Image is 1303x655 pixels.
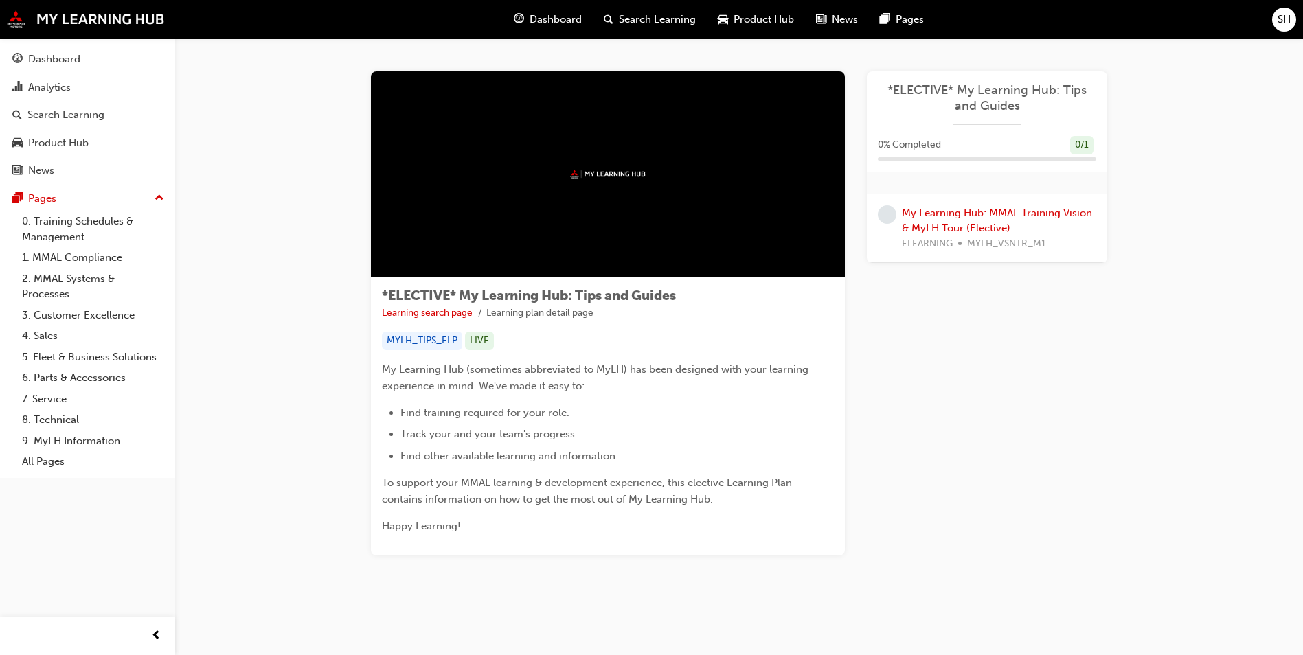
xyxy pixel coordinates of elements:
a: guage-iconDashboard [503,5,593,34]
img: mmal [7,10,165,28]
span: MYLH_VSNTR_M1 [967,236,1046,252]
a: 1. MMAL Compliance [16,247,170,268]
a: 5. Fleet & Business Solutions [16,347,170,368]
div: Search Learning [27,107,104,123]
a: Dashboard [5,47,170,72]
div: 0 / 1 [1070,136,1094,154]
span: SH [1278,12,1291,27]
span: news-icon [12,165,23,177]
span: up-icon [155,189,164,207]
a: Learning search page [382,307,473,319]
span: Product Hub [734,12,794,27]
span: news-icon [816,11,826,28]
span: ELEARNING [902,236,953,252]
div: Dashboard [28,51,80,67]
div: Analytics [28,80,71,95]
span: Find training required for your role. [400,406,569,419]
img: mmal [570,170,646,179]
a: 9. MyLH Information [16,430,170,452]
span: car-icon [12,137,23,150]
a: Analytics [5,75,170,100]
button: SH [1272,8,1296,32]
span: Pages [896,12,924,27]
span: Happy Learning! [382,520,461,532]
a: 2. MMAL Systems & Processes [16,268,170,305]
span: 0 % Completed [878,137,941,153]
a: search-iconSearch Learning [593,5,707,34]
span: pages-icon [12,193,23,205]
span: Dashboard [530,12,582,27]
span: learningRecordVerb_NONE-icon [878,205,896,224]
button: Pages [5,186,170,211]
a: Search Learning [5,102,170,128]
a: 4. Sales [16,325,170,347]
div: MYLH_TIPS_ELP [382,332,462,350]
a: 6. Parts & Accessories [16,367,170,389]
a: My Learning Hub: MMAL Training Vision & MyLH Tour (Elective) [902,207,1092,235]
div: Product Hub [28,135,89,151]
a: pages-iconPages [869,5,935,34]
li: Learning plan detail page [486,306,593,321]
span: News [832,12,858,27]
span: prev-icon [151,628,161,645]
span: guage-icon [12,54,23,66]
button: DashboardAnalyticsSearch LearningProduct HubNews [5,44,170,186]
span: chart-icon [12,82,23,94]
span: pages-icon [880,11,890,28]
a: Product Hub [5,130,170,156]
span: My Learning Hub (sometimes abbreviated to MyLH) has been designed with your learning experience i... [382,363,811,392]
a: 7. Service [16,389,170,410]
span: Search Learning [619,12,696,27]
span: Track your and your team's progress. [400,428,578,440]
span: To support your MMAL learning & development experience, this elective Learning Plan contains info... [382,476,795,505]
a: News [5,158,170,183]
a: *ELECTIVE* My Learning Hub: Tips and Guides [878,82,1096,113]
span: Find other available learning and information. [400,450,618,462]
span: car-icon [718,11,728,28]
span: search-icon [604,11,613,28]
span: guage-icon [514,11,524,28]
span: *ELECTIVE* My Learning Hub: Tips and Guides [382,288,676,303]
div: LIVE [465,332,494,350]
a: 0. Training Schedules & Management [16,211,170,247]
a: car-iconProduct Hub [707,5,805,34]
a: All Pages [16,451,170,472]
span: search-icon [12,109,22,122]
a: 3. Customer Excellence [16,305,170,326]
div: Pages [28,191,56,207]
div: News [28,163,54,179]
a: 8. Technical [16,409,170,430]
a: news-iconNews [805,5,869,34]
